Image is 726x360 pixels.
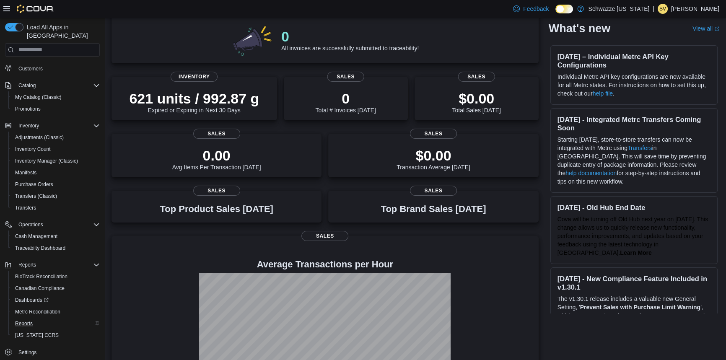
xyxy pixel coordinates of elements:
[15,285,65,292] span: Canadian Compliance
[2,346,103,358] button: Settings
[129,90,259,107] p: 621 units / 992.87 g
[12,330,100,340] span: Washington CCRS
[565,170,617,176] a: help documentation
[593,90,613,97] a: help file
[653,4,654,14] p: |
[315,90,376,114] div: Total # Invoices [DATE]
[12,307,64,317] a: Metrc Reconciliation
[12,283,100,293] span: Canadian Compliance
[15,80,100,91] span: Catalog
[12,243,69,253] a: Traceabilty Dashboard
[129,90,259,114] div: Expired or Expiring in Next 30 Days
[172,147,261,171] div: Avg Items Per Transaction [DATE]
[12,272,71,282] a: BioTrack Reconciliation
[8,190,103,202] button: Transfers (Classic)
[12,203,39,213] a: Transfers
[12,295,100,305] span: Dashboards
[8,91,103,103] button: My Catalog (Classic)
[12,92,100,102] span: My Catalog (Classic)
[12,168,100,178] span: Manifests
[8,271,103,282] button: BioTrack Reconciliation
[15,297,49,303] span: Dashboards
[15,193,57,199] span: Transfers (Classic)
[17,5,54,13] img: Cova
[2,62,103,74] button: Customers
[12,156,100,166] span: Inventory Manager (Classic)
[2,120,103,132] button: Inventory
[15,260,39,270] button: Reports
[301,231,348,241] span: Sales
[12,319,100,329] span: Reports
[397,147,470,164] p: $0.00
[12,191,100,201] span: Transfers (Classic)
[659,4,666,14] span: SV
[15,121,42,131] button: Inventory
[12,307,100,317] span: Metrc Reconciliation
[671,4,719,14] p: [PERSON_NAME]
[12,104,44,114] a: Promotions
[620,249,651,256] strong: Learn More
[8,329,103,341] button: [US_STATE] CCRS
[15,320,33,327] span: Reports
[172,147,261,164] p: 0.00
[15,181,53,188] span: Purchase Orders
[8,202,103,214] button: Transfers
[557,135,710,186] p: Starting [DATE], store-to-store transfers can now be integrated with Metrc using in [GEOGRAPHIC_D...
[557,275,710,291] h3: [DATE] - New Compliance Feature Included in v1.30.1
[452,90,500,107] p: $0.00
[15,347,40,357] a: Settings
[510,0,552,17] a: Feedback
[193,186,240,196] span: Sales
[18,65,43,72] span: Customers
[714,26,719,31] svg: External link
[15,233,57,240] span: Cash Management
[580,304,700,311] strong: Prevent Sales with Purchase Limit Warning
[458,72,495,82] span: Sales
[12,319,36,329] a: Reports
[12,132,100,142] span: Adjustments (Classic)
[12,144,54,154] a: Inventory Count
[588,4,649,14] p: Schwazze [US_STATE]
[8,306,103,318] button: Metrc Reconciliation
[15,80,39,91] button: Catalog
[15,308,60,315] span: Metrc Reconciliation
[15,94,62,101] span: My Catalog (Classic)
[8,231,103,242] button: Cash Management
[231,23,275,57] img: 0
[15,273,67,280] span: BioTrack Reconciliation
[12,179,57,189] a: Purchase Orders
[8,294,103,306] a: Dashboards
[627,145,652,151] a: Transfers
[452,90,500,114] div: Total Sales [DATE]
[557,216,708,256] span: Cova will be turning off Old Hub next year on [DATE]. This change allows us to quickly release ne...
[15,106,41,112] span: Promotions
[15,220,47,230] button: Operations
[15,260,100,270] span: Reports
[12,132,67,142] a: Adjustments (Classic)
[2,219,103,231] button: Operations
[15,169,36,176] span: Manifests
[171,72,218,82] span: Inventory
[12,191,60,201] a: Transfers (Classic)
[397,147,470,171] div: Transaction Average [DATE]
[523,5,549,13] span: Feedback
[8,318,103,329] button: Reports
[15,158,78,164] span: Inventory Manager (Classic)
[15,63,100,73] span: Customers
[12,168,40,178] a: Manifests
[2,259,103,271] button: Reports
[557,52,710,69] h3: [DATE] – Individual Metrc API Key Configurations
[2,80,103,91] button: Catalog
[8,103,103,115] button: Promotions
[12,231,61,241] a: Cash Management
[12,243,100,253] span: Traceabilty Dashboard
[18,82,36,89] span: Catalog
[8,143,103,155] button: Inventory Count
[12,330,62,340] a: [US_STATE] CCRS
[18,122,39,129] span: Inventory
[15,121,100,131] span: Inventory
[410,129,457,139] span: Sales
[15,134,64,141] span: Adjustments (Classic)
[15,64,46,74] a: Customers
[12,231,100,241] span: Cash Management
